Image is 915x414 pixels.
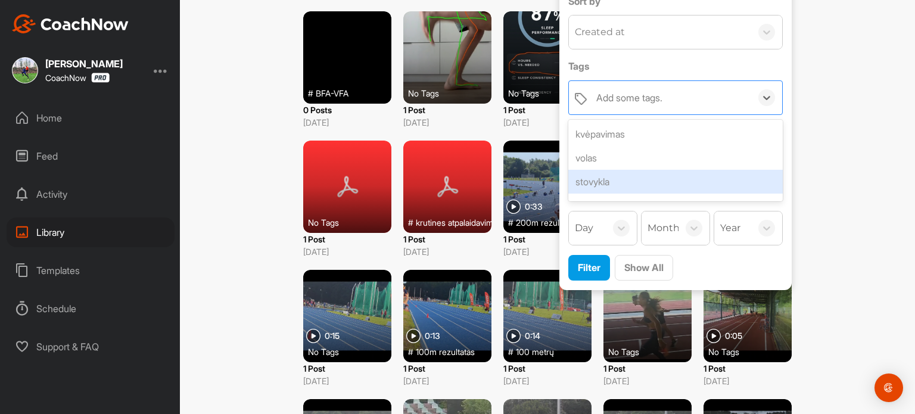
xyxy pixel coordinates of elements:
[12,14,129,33] img: CoachNow
[720,221,740,235] div: Year
[7,179,175,209] div: Activity
[7,294,175,323] div: Schedule
[306,329,320,343] img: play
[503,375,592,387] p: [DATE]
[503,233,592,245] p: 1 Post
[303,245,391,258] p: [DATE]
[403,104,491,116] p: 1 Post
[303,362,391,375] p: 1 Post
[406,329,421,343] img: play
[503,362,592,375] p: 1 Post
[7,141,175,171] div: Feed
[725,332,742,340] span: 0:05
[308,216,396,228] div: No Tags
[575,221,593,235] div: Day
[416,345,475,357] span: 100m rezultatas
[408,345,496,357] div: #
[568,194,783,217] div: reglamentas
[516,216,577,228] span: 200m rezultatas
[874,373,903,402] div: Open Intercom Messenger
[12,57,38,83] img: square_1d26bf0d6d75646ece58a0b239b0eb82.jpg
[403,375,491,387] p: [DATE]
[303,116,391,129] p: [DATE]
[578,262,600,273] span: Filter
[603,375,692,387] p: [DATE]
[508,87,596,99] div: No Tags
[7,256,175,285] div: Templates
[303,375,391,387] p: [DATE]
[568,59,783,73] label: Tags
[316,87,348,99] span: BFA-VFA
[45,73,110,83] div: CoachNow
[416,216,503,228] span: krutines atpalaidavimas ,
[708,345,796,357] div: No Tags
[325,332,340,340] span: 0:15
[615,255,673,281] button: Show All
[603,362,692,375] p: 1 Post
[503,104,592,116] p: 1 Post
[568,170,783,194] div: stovykla
[506,329,521,343] img: play
[308,345,396,357] div: No Tags
[408,216,496,228] div: #
[648,221,680,235] div: Month
[568,255,610,281] button: Filter
[506,200,521,214] img: play
[704,362,792,375] p: 1 Post
[596,91,662,105] div: Add some tags.
[7,332,175,362] div: Support & FAQ
[403,116,491,129] p: [DATE]
[608,345,696,357] div: No Tags
[403,245,491,258] p: [DATE]
[704,375,792,387] p: [DATE]
[403,233,491,245] p: 1 Post
[503,116,592,129] p: [DATE]
[7,217,175,247] div: Library
[508,216,596,228] div: #
[303,104,391,116] p: 0 Posts
[568,122,783,146] div: kvėpavimas
[7,103,175,133] div: Home
[45,59,123,69] div: [PERSON_NAME]
[303,233,391,245] p: 1 Post
[707,329,721,343] img: play
[516,345,554,357] span: 100 metrų
[408,87,496,99] div: No Tags
[503,245,592,258] p: [DATE]
[568,146,783,170] div: volas
[308,87,396,99] div: #
[525,203,543,211] span: 0:33
[525,332,540,340] span: 0:14
[403,362,491,375] p: 1 Post
[425,332,440,340] span: 0:13
[91,73,110,83] img: CoachNow Pro
[575,25,625,39] div: Created at
[624,262,664,273] span: Show All
[508,345,596,357] div: #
